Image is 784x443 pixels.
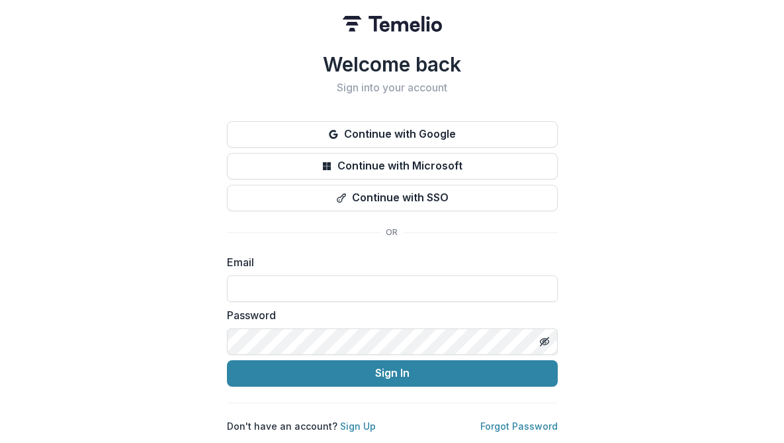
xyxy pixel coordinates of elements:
[534,331,555,352] button: Toggle password visibility
[227,419,376,433] p: Don't have an account?
[227,153,558,179] button: Continue with Microsoft
[340,420,376,432] a: Sign Up
[227,360,558,387] button: Sign In
[227,185,558,211] button: Continue with SSO
[343,16,442,32] img: Temelio
[227,81,558,94] h2: Sign into your account
[480,420,558,432] a: Forgot Password
[227,307,550,323] label: Password
[227,254,550,270] label: Email
[227,121,558,148] button: Continue with Google
[227,52,558,76] h1: Welcome back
